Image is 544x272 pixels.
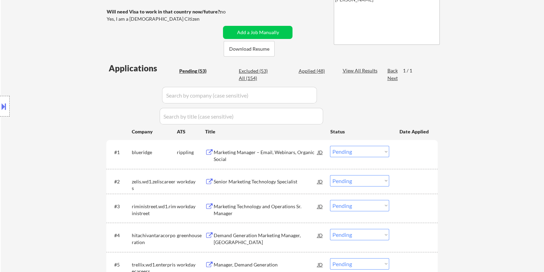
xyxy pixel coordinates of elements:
[317,229,323,241] div: JD
[162,87,317,103] input: Search by company (case sensitive)
[239,75,273,82] div: All (154)
[179,68,213,74] div: Pending (53)
[131,128,177,135] div: Company
[342,67,379,74] div: View All Results
[177,261,205,268] div: workday
[108,64,177,72] div: Applications
[224,41,275,57] button: Download Resume
[177,232,205,239] div: greenhouse
[131,149,177,156] div: blueridge
[213,261,317,268] div: Manager, Demand Generation
[317,146,323,158] div: JD
[399,128,429,135] div: Date Applied
[114,261,126,268] div: #5
[106,16,223,22] div: Yes, I am a [DEMOGRAPHIC_DATA] Citizen
[106,9,221,14] strong: Will need Visa to work in that country now/future?:
[131,203,177,216] div: riministreet.wd1.riministreet
[317,258,323,271] div: JD
[160,108,323,124] input: Search by title (case sensitive)
[177,149,205,156] div: rippling
[220,8,239,15] div: no
[213,232,317,245] div: Demand Generation Marketing Manager, [GEOGRAPHIC_DATA]
[177,178,205,185] div: workday
[205,128,323,135] div: Title
[131,178,177,192] div: zelis.wd1.zeliscareers
[213,178,317,185] div: Senior Marketing Technology Specialist
[114,232,126,239] div: #4
[177,128,205,135] div: ATS
[330,125,389,138] div: Status
[403,67,418,74] div: 1 / 1
[223,26,292,39] button: Add a Job Manually
[114,178,126,185] div: #2
[298,68,333,74] div: Applied (48)
[239,68,273,74] div: Excluded (53)
[213,149,317,162] div: Marketing Manager – Email, Webinars, Organic Social
[387,67,398,74] div: Back
[177,203,205,210] div: workday
[317,175,323,188] div: JD
[317,200,323,212] div: JD
[213,203,317,216] div: Marketing Technology and Operations Sr. Manager
[131,232,177,245] div: hitachivantaracorporation
[114,203,126,210] div: #3
[387,75,398,82] div: Next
